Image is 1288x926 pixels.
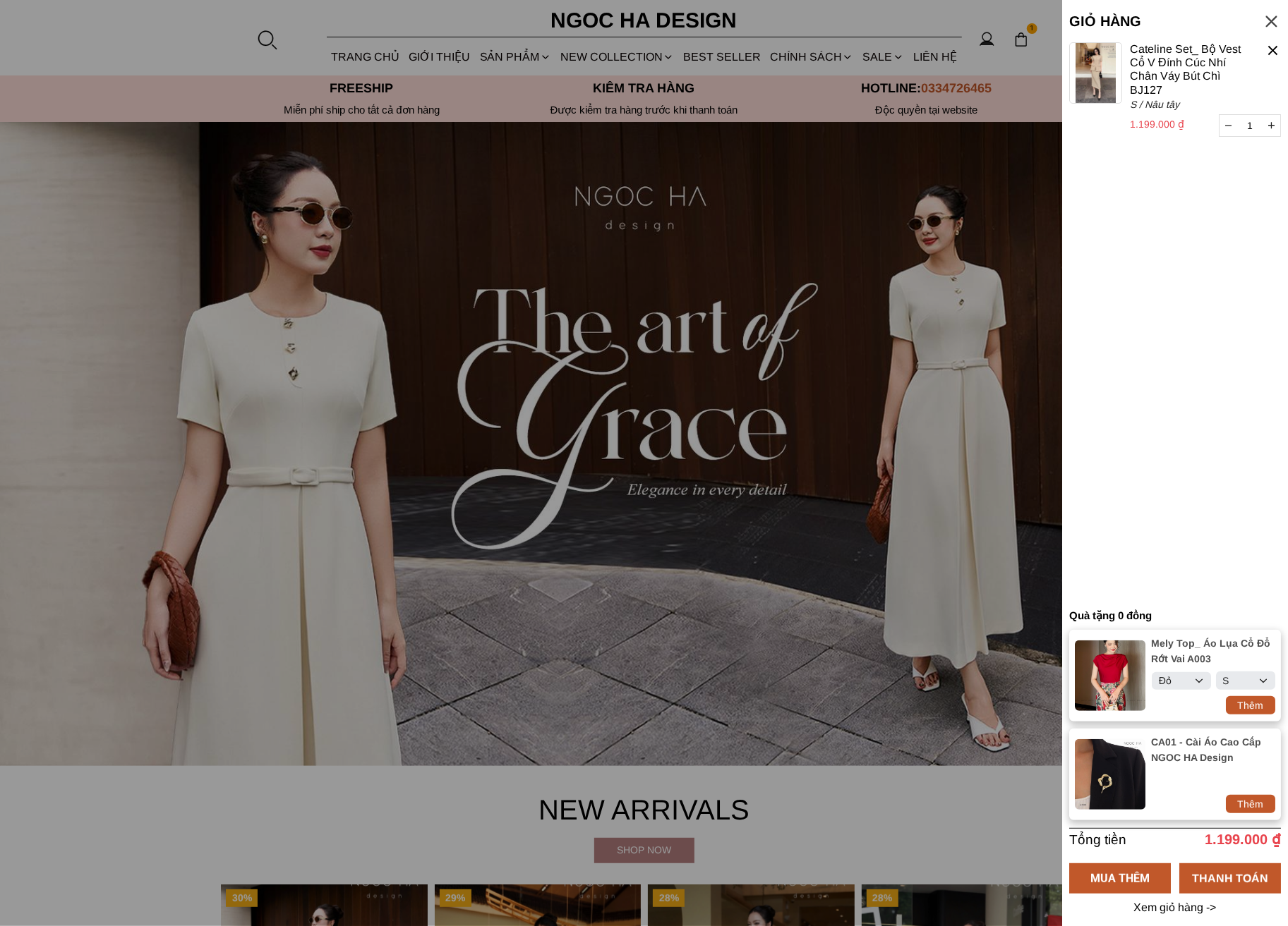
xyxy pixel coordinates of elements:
div: MUA THÊM [1069,870,1171,887]
a: Xem giỏ hàng -> [1132,901,1219,914]
a: Cateline Set_ Bộ Vest Cổ V Đính Cúc Nhí Chân Váy Bút Chì BJ127 [1130,42,1249,97]
h5: GIỎ HÀNG [1069,13,1232,30]
img: jpeg.jpeg [1075,739,1145,810]
div: Thêm [1226,697,1275,713]
p: 1.199.000 ₫ [1130,116,1246,132]
div: THANH TOÁN [1179,869,1281,887]
h6: Tổng tiền [1069,832,1171,848]
input: Quantity input [1220,115,1280,136]
a: Mely Top_ Áo Lụa Cổ Đổ Rớt Vai A003 [1151,635,1272,666]
a: CA01 - Cài Áo Cao Cấp NGOC HA Design [1151,734,1272,765]
h6: Quà tặng 0 đồng [1069,609,1281,622]
img: jpeg.jpeg [1069,42,1122,104]
div: Thêm [1226,796,1275,812]
p: S / Nâu tây [1130,97,1249,112]
p: 1.199.000 ₫ [1196,831,1281,848]
img: png.png [1075,640,1145,711]
a: THANH TOÁN [1179,863,1281,894]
